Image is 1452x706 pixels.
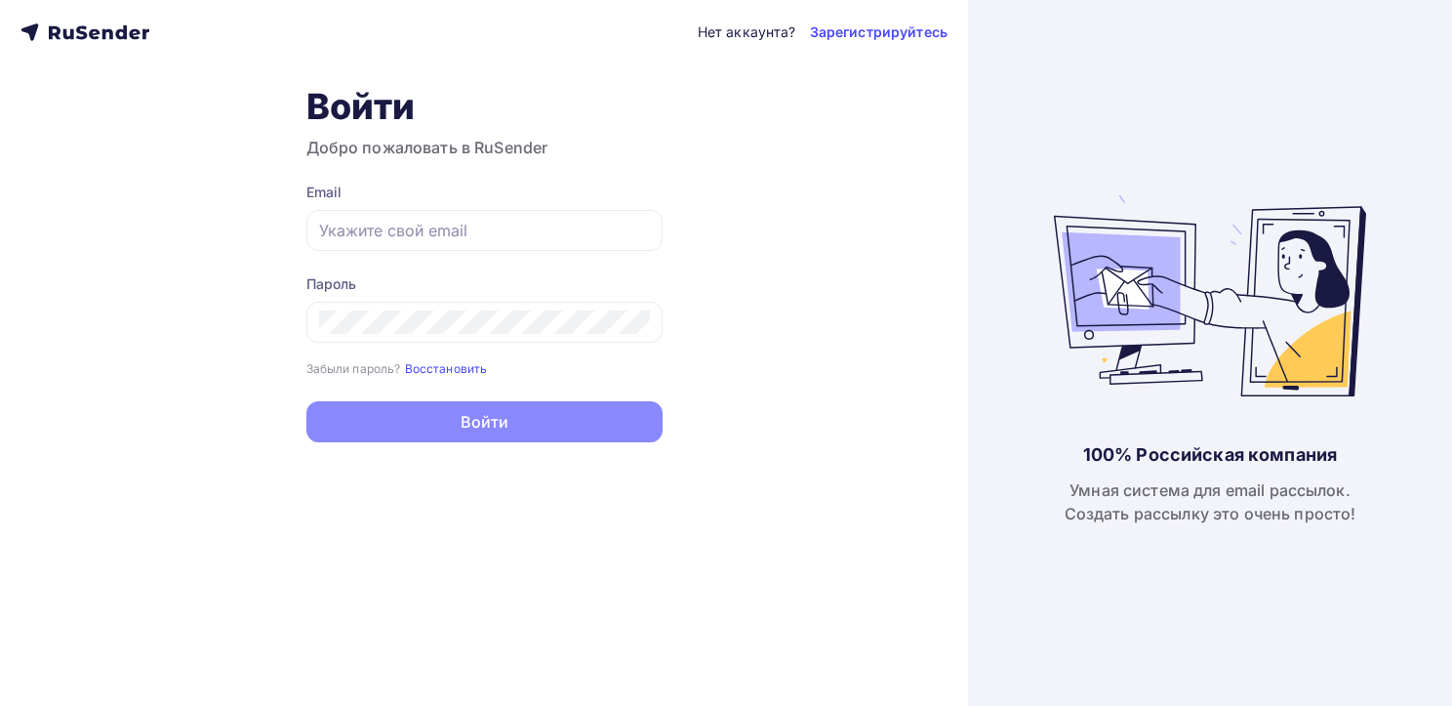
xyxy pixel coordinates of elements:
a: Зарегистрируйтесь [810,22,948,42]
h3: Добро пожаловать в RuSender [306,136,663,159]
div: 100% Российская компания [1083,443,1337,467]
input: Укажите свой email [319,219,650,242]
small: Забыли пароль? [306,361,401,376]
button: Войти [306,401,663,442]
small: Восстановить [405,361,488,376]
div: Пароль [306,274,663,294]
h1: Войти [306,85,663,128]
div: Нет аккаунта? [698,22,796,42]
a: Восстановить [405,359,488,376]
div: Email [306,183,663,202]
div: Умная система для email рассылок. Создать рассылку это очень просто! [1065,478,1356,525]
